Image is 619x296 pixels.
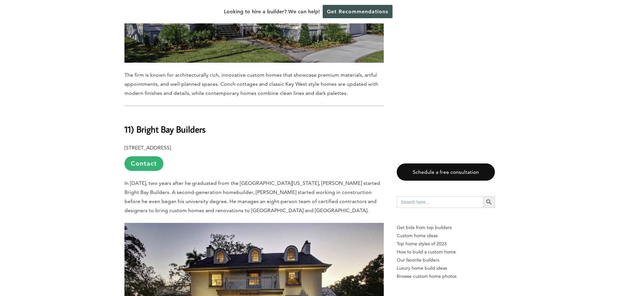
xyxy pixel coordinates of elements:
iframe: Drift Widget Chat Controller [494,249,611,288]
b: 11) Bright Bay Builders [124,123,206,135]
a: Top home styles of 2023 [397,240,495,248]
p: Get bids from top builders [397,224,495,232]
input: Search here... [397,196,483,208]
svg: Search [485,199,493,206]
a: Custom home ideas [397,232,495,240]
a: Luxury home build ideas [397,264,495,272]
span: In [DATE], two years after he graduated from the [GEOGRAPHIC_DATA][US_STATE], [PERSON_NAME] start... [124,180,380,213]
span: The firm is known for architecturally rich, innovative custom homes that showcase premium materia... [124,72,378,96]
a: Get Recommendations [323,5,393,18]
a: Contact [124,156,163,171]
a: Our favorite builders [397,256,495,264]
a: Browse custom home photos [397,272,495,280]
a: Schedule a free consultation [397,163,495,181]
p: [STREET_ADDRESS] [124,143,384,171]
a: How to build a custom home [397,248,495,256]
